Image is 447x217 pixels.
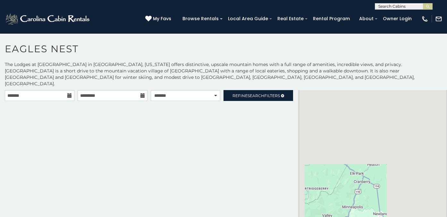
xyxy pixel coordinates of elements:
a: Browse Rentals [179,14,222,24]
a: About [356,14,377,24]
img: White-1-2.png [5,13,91,25]
a: My Favs [145,15,173,22]
span: Search [248,93,264,98]
a: Local Area Guide [225,14,271,24]
span: Refine Filters [232,93,280,98]
img: mail-regular-white.png [435,15,442,22]
span: My Favs [153,15,171,22]
a: Real Estate [274,14,307,24]
a: Owner Login [380,14,415,24]
a: Rental Program [310,14,353,24]
img: phone-regular-white.png [421,15,428,22]
a: RefineSearchFilters [223,90,293,101]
